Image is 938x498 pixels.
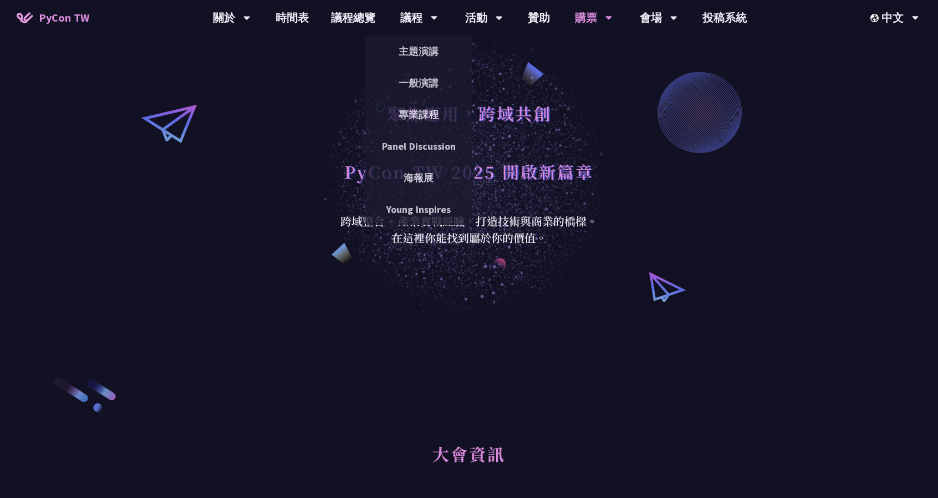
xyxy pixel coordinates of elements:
[365,70,472,96] a: 一般演講
[39,9,89,26] span: PyCon TW
[344,155,594,188] h1: PyCon TW 2025 開啟新篇章
[365,133,472,159] a: Panel Discussion
[180,431,758,492] h2: 大會資訊
[870,14,881,22] img: Locale Icon
[365,38,472,64] a: 主題演講
[365,165,472,191] a: 海報展
[17,12,33,23] img: Home icon of PyCon TW 2025
[365,196,472,222] a: Young Inspires
[333,213,605,246] div: 跨域整合 + 產業實戰經驗，打造技術與商業的橋樑。 在這裡你能找到屬於你的價值。
[6,4,100,32] a: PyCon TW
[365,101,472,128] a: 專業課程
